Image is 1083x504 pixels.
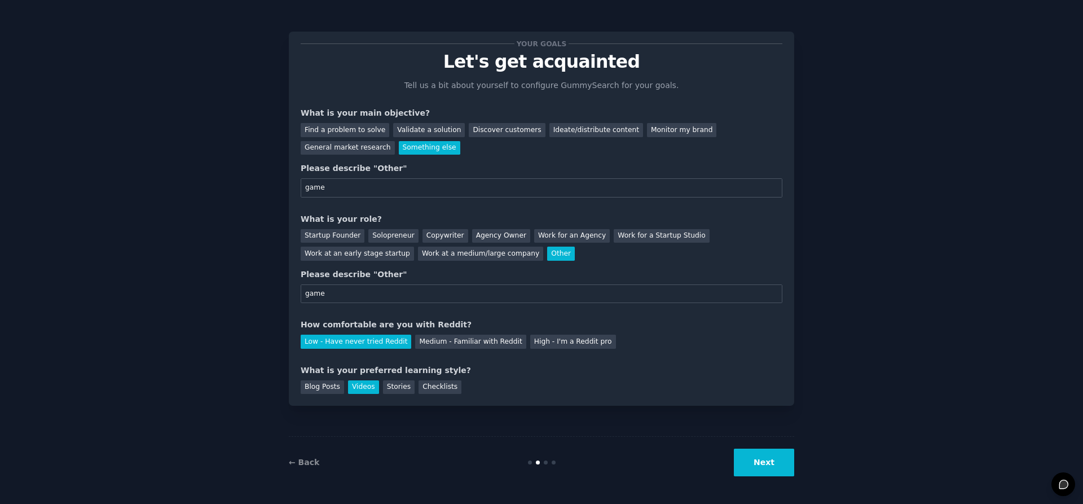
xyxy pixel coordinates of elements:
[383,380,415,395] div: Stories
[647,123,716,137] div: Monitor my brand
[399,141,460,155] div: Something else
[734,449,794,476] button: Next
[399,80,684,91] p: Tell us a bit about yourself to configure GummySearch for your goals.
[422,229,468,243] div: Copywriter
[368,229,418,243] div: Solopreneur
[289,458,319,467] a: ← Back
[534,229,610,243] div: Work for an Agency
[301,335,411,349] div: Low - Have never tried Reddit
[301,213,782,225] div: What is your role?
[415,335,526,349] div: Medium - Familiar with Reddit
[348,380,379,395] div: Videos
[419,380,461,395] div: Checklists
[301,284,782,304] input: Your role
[301,178,782,198] input: Your main objective
[301,380,344,395] div: Blog Posts
[301,365,782,376] div: What is your preferred learning style?
[547,247,575,261] div: Other
[301,52,782,72] p: Let's get acquainted
[301,123,389,137] div: Find a problem to solve
[472,229,530,243] div: Agency Owner
[393,123,465,137] div: Validate a solution
[301,107,782,119] div: What is your main objective?
[530,335,616,349] div: High - I'm a Reddit pro
[469,123,545,137] div: Discover customers
[301,319,782,331] div: How comfortable are you with Reddit?
[301,229,364,243] div: Startup Founder
[301,247,414,261] div: Work at an early stage startup
[301,141,395,155] div: General market research
[301,269,782,281] div: Please describe "Other"
[549,123,643,137] div: Ideate/distribute content
[614,229,709,243] div: Work for a Startup Studio
[301,163,782,174] div: Please describe "Other"
[514,38,569,50] span: Your goals
[418,247,543,261] div: Work at a medium/large company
